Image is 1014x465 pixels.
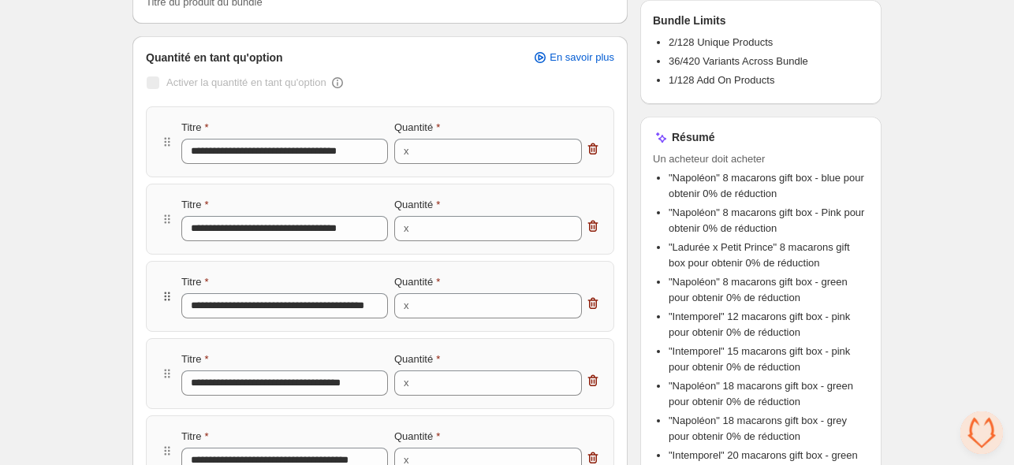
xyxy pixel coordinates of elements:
div: x [404,143,409,159]
a: En savoir plus [523,46,624,69]
h3: Résumé [672,129,714,145]
li: "Napoléon" 18 macarons gift box - grey pour obtenir 0% de réduction [669,413,869,445]
li: "Napoléon" 18 macarons gift box - green pour obtenir 0% de réduction [669,378,869,410]
span: Activer la quantité en tant qu'option [166,76,326,88]
label: Quantité [394,120,440,136]
div: x [404,298,409,314]
span: Un acheteur doit acheter [653,151,869,167]
h3: Bundle Limits [653,13,726,28]
span: Quantité en tant qu'option [146,50,283,65]
label: Titre [181,120,209,136]
div: x [404,375,409,391]
li: "Ladurée x Petit Prince" 8 macarons gift box pour obtenir 0% de réduction [669,240,869,271]
li: "Napoléon" 8 macarons gift box - green pour obtenir 0% de réduction [669,274,869,306]
a: Ouvrir le chat [960,411,1003,454]
span: 36/420 Variants Across Bundle [669,55,808,67]
span: 1/128 Add On Products [669,74,774,86]
label: Titre [181,429,209,445]
li: "Intemporel" 15 macarons gift box - pink pour obtenir 0% de réduction [669,344,869,375]
li: "Napoléon" 8 macarons gift box - blue pour obtenir 0% de réduction [669,170,869,202]
label: Titre [181,197,209,213]
label: Titre [181,274,209,290]
span: 2/128 Unique Products [669,36,773,48]
label: Titre [181,352,209,367]
label: Quantité [394,197,440,213]
li: "Intemporel" 12 macarons gift box - pink pour obtenir 0% de réduction [669,309,869,340]
li: "Napoléon" 8 macarons gift box - Pink pour obtenir 0% de réduction [669,205,869,236]
span: En savoir plus [550,51,614,64]
label: Quantité [394,429,440,445]
label: Quantité [394,352,440,367]
label: Quantité [394,274,440,290]
div: x [404,221,409,236]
